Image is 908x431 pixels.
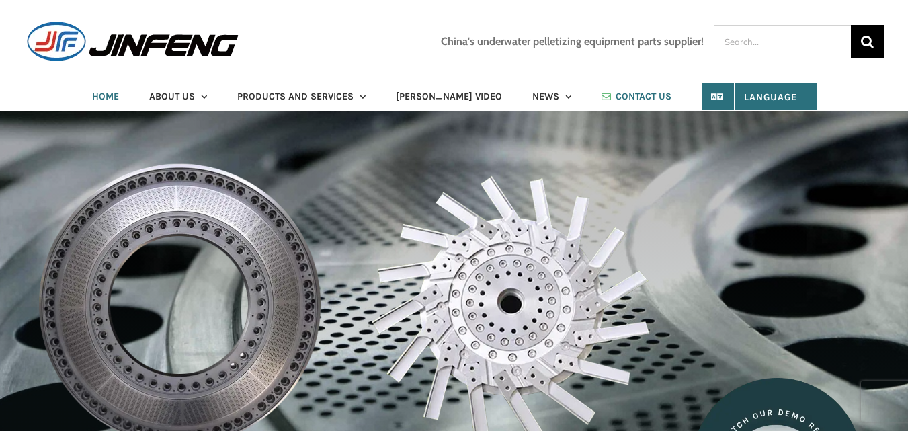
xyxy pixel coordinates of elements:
[721,91,797,103] span: Language
[532,92,559,102] span: NEWS
[24,83,884,110] nav: Main Menu
[149,83,207,110] a: ABOUT US
[24,20,241,63] img: JINFENG Logo
[851,25,884,58] input: Search
[237,92,354,102] span: PRODUCTS AND SERVICES
[237,83,366,110] a: PRODUCTS AND SERVICES
[532,83,571,110] a: NEWS
[669,376,884,393] a: landscaper-watch-video-button
[616,92,671,102] span: CONTACT US
[396,83,502,110] a: [PERSON_NAME] VIDEO
[602,83,671,110] a: CONTACT US
[92,83,119,110] a: HOME
[441,36,704,48] h3: China's underwater pelletizing equipment parts supplier!
[149,92,195,102] span: ABOUT US
[92,92,119,102] span: HOME
[396,92,502,102] span: [PERSON_NAME] VIDEO
[714,25,851,58] input: Search...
